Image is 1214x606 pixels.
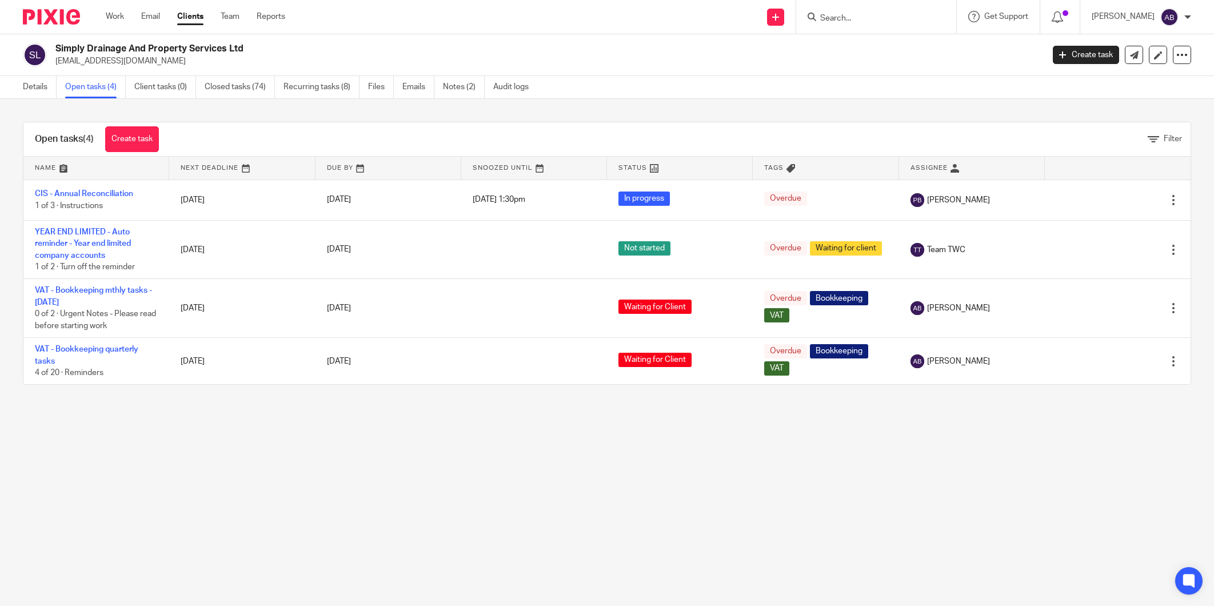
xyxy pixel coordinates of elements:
a: Clients [177,11,203,22]
span: 1 of 2 · Turn off the reminder [35,263,135,271]
img: Pixie [23,9,80,25]
span: Overdue [764,241,807,256]
span: Snoozed Until [473,165,533,171]
a: Create task [105,126,159,152]
a: Create task [1053,46,1119,64]
input: Search [819,14,922,24]
span: Status [618,165,647,171]
img: svg%3E [910,243,924,257]
a: YEAR END LIMITED - Auto reminder - Year end limited company accounts [35,228,131,260]
span: Overdue [764,344,807,358]
img: svg%3E [910,354,924,368]
span: 4 of 20 · Reminders [35,369,103,377]
span: Bookkeeping [810,344,868,358]
span: [DATE] [327,357,351,365]
img: svg%3E [910,301,924,315]
a: Notes (2) [443,76,485,98]
span: [PERSON_NAME] [927,302,990,314]
span: VAT [764,361,789,376]
a: Reports [257,11,285,22]
a: VAT - Bookkeeping mthly tasks - [DATE] [35,286,152,306]
a: Open tasks (4) [65,76,126,98]
td: [DATE] [169,180,315,220]
span: Bookkeeping [810,291,868,305]
p: [PERSON_NAME] [1092,11,1155,22]
span: Overdue [764,291,807,305]
img: svg%3E [910,193,924,207]
span: [DATE] 1:30pm [473,196,525,204]
a: Emails [402,76,434,98]
a: Team [221,11,239,22]
span: Team TWC [927,244,965,256]
span: Waiting for Client [618,300,692,314]
a: VAT - Bookkeeping quarterly tasks [35,345,138,365]
a: Client tasks (0) [134,76,196,98]
a: Files [368,76,394,98]
span: (4) [83,134,94,143]
a: Closed tasks (74) [205,76,275,98]
a: Work [106,11,124,22]
span: [PERSON_NAME] [927,356,990,367]
p: [EMAIL_ADDRESS][DOMAIN_NAME] [55,55,1036,67]
span: [DATE] [327,196,351,204]
h2: Simply Drainage And Property Services Ltd [55,43,840,55]
a: Recurring tasks (8) [283,76,360,98]
a: CIS - Annual Reconciliation [35,190,133,198]
span: [DATE] [327,246,351,254]
td: [DATE] [169,220,315,279]
td: [DATE] [169,279,315,338]
span: Waiting for Client [618,353,692,367]
span: [PERSON_NAME] [927,194,990,206]
span: [DATE] [327,304,351,312]
span: 0 of 2 · Urgent Notes - Please read before starting work [35,310,156,330]
span: Waiting for client [810,241,882,256]
h1: Open tasks [35,133,94,145]
a: Audit logs [493,76,537,98]
img: svg%3E [23,43,47,67]
td: [DATE] [169,338,315,385]
span: Not started [618,241,670,256]
a: Details [23,76,57,98]
span: Overdue [764,192,807,206]
img: svg%3E [1160,8,1179,26]
span: Filter [1164,135,1182,143]
span: VAT [764,308,789,322]
span: In progress [618,192,670,206]
a: Email [141,11,160,22]
span: Tags [764,165,784,171]
span: 1 of 3 · Instructions [35,202,103,210]
span: Get Support [984,13,1028,21]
